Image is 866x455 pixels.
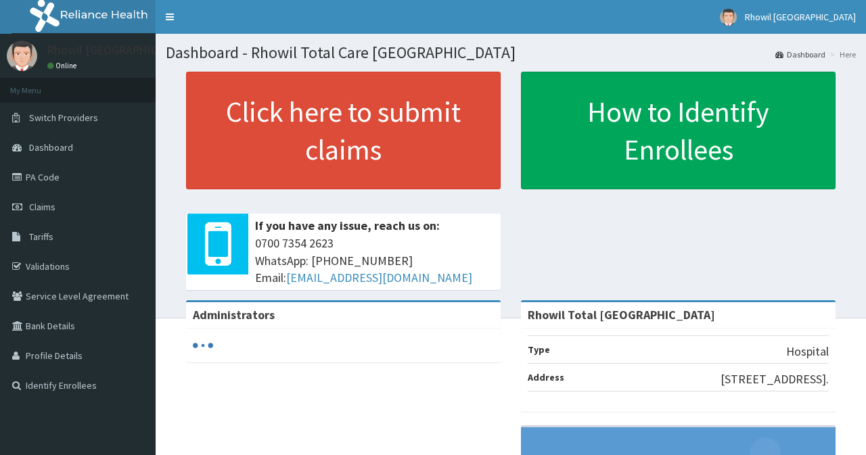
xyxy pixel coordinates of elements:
b: Administrators [193,307,275,322]
strong: Rhowil Total [GEOGRAPHIC_DATA] [528,307,715,322]
a: How to Identify Enrollees [521,72,836,189]
a: Online [47,61,80,70]
a: Click here to submit claims [186,72,501,189]
p: Rhowil [GEOGRAPHIC_DATA] [47,44,197,56]
p: Hospital [786,343,829,360]
a: Dashboard [775,49,825,60]
img: User Image [7,41,37,71]
p: [STREET_ADDRESS]. [721,370,829,388]
li: Here [827,49,856,60]
b: Address [528,371,564,383]
span: Rhowil [GEOGRAPHIC_DATA] [745,11,856,23]
svg: audio-loading [193,335,213,356]
span: Tariffs [29,231,53,243]
span: Claims [29,201,55,213]
img: User Image [720,9,737,26]
span: 0700 7354 2623 WhatsApp: [PHONE_NUMBER] Email: [255,235,494,287]
span: Dashboard [29,141,73,153]
span: Switch Providers [29,112,98,124]
a: [EMAIL_ADDRESS][DOMAIN_NAME] [286,270,472,285]
h1: Dashboard - Rhowil Total Care [GEOGRAPHIC_DATA] [166,44,856,62]
b: Type [528,343,550,356]
b: If you have any issue, reach us on: [255,218,440,233]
